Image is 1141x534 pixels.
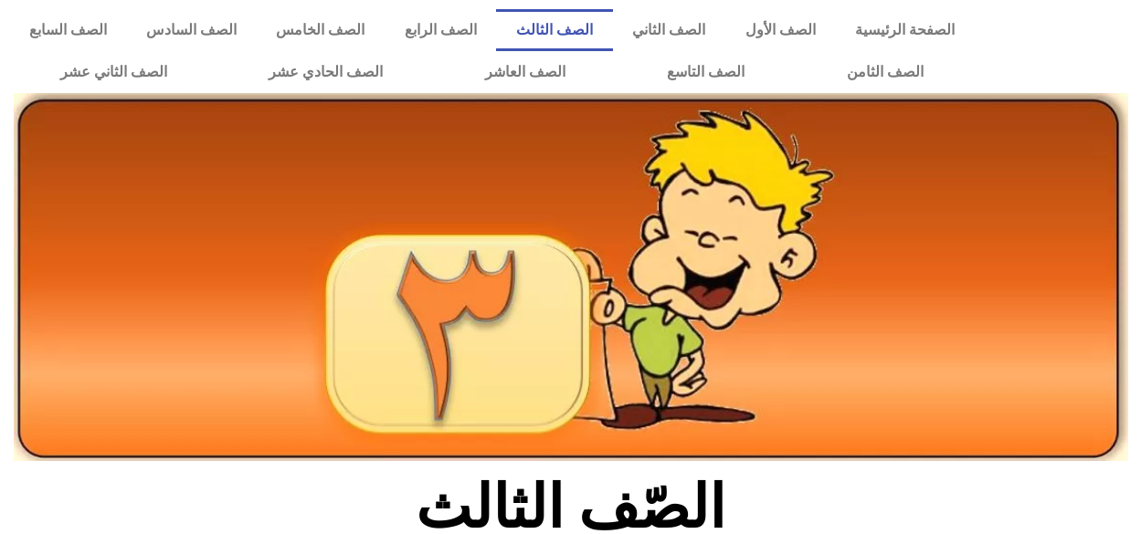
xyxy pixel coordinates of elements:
a: الصف الثالث [496,9,612,51]
a: الصف الثاني عشر [9,51,218,93]
a: الصف الثاني [613,9,725,51]
a: الصف الخامس [257,9,385,51]
a: الصفحة الرئيسية [835,9,974,51]
a: الصف الحادي عشر [218,51,435,93]
a: الصف الرابع [385,9,496,51]
a: الصف الثامن [796,51,975,93]
a: الصف التاسع [617,51,797,93]
a: الصف الأول [725,9,835,51]
a: الصف السادس [126,9,256,51]
a: الصف العاشر [434,51,617,93]
a: الصف السابع [9,9,126,51]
